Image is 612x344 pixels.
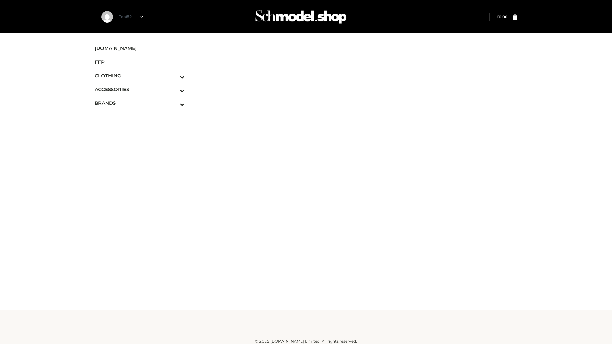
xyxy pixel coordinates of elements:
span: CLOTHING [95,72,185,79]
a: CLOTHINGToggle Submenu [95,69,185,82]
span: ACCESSORIES [95,86,185,93]
a: FFP [95,55,185,69]
span: [DOMAIN_NAME] [95,45,185,52]
bdi: 0.00 [496,14,507,19]
button: Toggle Submenu [162,69,185,82]
span: BRANDS [95,99,185,107]
button: Toggle Submenu [162,96,185,110]
button: Toggle Submenu [162,82,185,96]
a: ACCESSORIESToggle Submenu [95,82,185,96]
span: £ [496,14,499,19]
a: £0.00 [496,14,507,19]
a: BRANDSToggle Submenu [95,96,185,110]
img: Schmodel Admin 964 [253,4,349,29]
a: Test52 [119,14,143,19]
span: FFP [95,58,185,66]
a: [DOMAIN_NAME] [95,41,185,55]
